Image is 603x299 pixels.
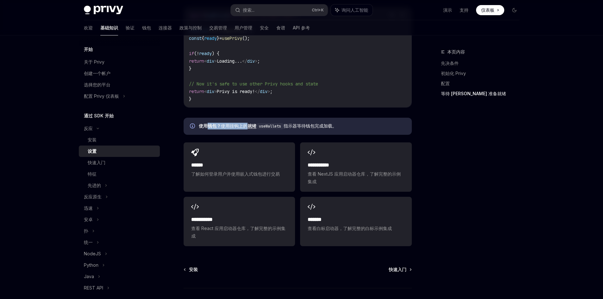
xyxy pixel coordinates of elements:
font: 反应 [84,126,93,131]
font: 本页内容 [447,49,465,54]
font: 搜索... [243,7,254,13]
font: 使用钱包？ [199,123,221,128]
span: } [217,35,219,41]
font: 政策与控制 [179,25,202,30]
button: 搜索...Ctrl+K [231,4,328,16]
span: return [189,58,204,64]
font: 扑 [84,228,88,234]
a: 连接器 [159,20,172,35]
span: } [189,66,192,72]
span: if [189,51,194,56]
font: 指示器等待钱包完成加载。 [284,123,337,128]
span: return [189,89,204,94]
font: 上的 [239,123,248,128]
a: 交易管理 [209,20,227,35]
font: +K [318,8,324,12]
a: API 参考 [293,20,310,35]
a: 安全 [260,20,269,35]
span: </ [255,89,260,94]
font: 询问人工智能 [342,7,368,13]
span: ; [270,89,273,94]
a: 钱包 [142,20,151,35]
span: div [207,58,214,64]
font: 等待 [PERSON_NAME] 准备就绪 [441,91,506,96]
span: // Now it's safe to use other Privy hooks and state [189,81,318,87]
a: 仪表板 [476,5,504,15]
font: 验证 [126,25,135,30]
font: 反应原生 [84,194,102,199]
a: 政策与控制 [179,20,202,35]
a: 快速入门 [389,266,411,273]
font: 先进的 [88,183,101,188]
font: 特征 [88,171,97,177]
span: = [219,35,222,41]
span: > [267,89,270,94]
a: 支持 [460,7,468,13]
span: ready [204,35,217,41]
a: 就绪 [248,123,256,129]
a: 安装 [79,134,160,146]
font: 查看 NextJS 应用启动器仓库，了解完整的示例集成 [308,171,401,184]
font: 配置 Privy 仪表板 [84,93,119,99]
font: 统一 [84,240,93,245]
a: 设置 [79,146,160,157]
font: 钱包 [142,25,151,30]
font: 快速入门 [88,160,105,165]
a: 创建一个帐户 [79,68,160,79]
font: 先决条件 [441,60,459,66]
a: 关于 Privy [79,56,160,68]
font: 食谱 [276,25,285,30]
span: usePrivy [222,35,242,41]
span: Loading... [217,58,242,64]
span: div [260,89,267,94]
span: > [214,58,217,64]
span: < [204,58,207,64]
font: 设置 [88,148,97,154]
font: 欢迎 [84,25,93,30]
font: 选择您的平台 [84,82,110,87]
font: 查看白标启动器，了解完整的白标示例集成 [308,226,392,231]
font: 安装 [189,267,198,272]
font: 使用挂钩 [221,123,239,128]
button: 切换暗模式 [509,5,519,15]
font: Python [84,262,98,268]
span: ; [257,58,260,64]
font: 安卓 [84,217,93,222]
span: > [255,58,257,64]
span: ready [199,51,212,56]
span: Privy is ready! [217,89,255,94]
code: useWallets [256,123,284,129]
font: 通过 SDK 开始 [84,113,114,118]
a: 先决条件 [441,58,524,68]
span: ( [194,51,197,56]
font: 基础知识 [100,25,118,30]
svg: 信息 [190,123,196,130]
font: 查看 React 应用启动器仓库，了解完整的示例集成 [191,226,286,239]
font: 迅速 [84,205,93,211]
font: 安装 [88,137,97,142]
font: 了解如何登录用户并使用嵌入式钱包进行交易 [191,171,280,177]
font: 用户管理 [235,25,252,30]
a: 欢迎 [84,20,93,35]
a: 特征 [79,168,160,180]
span: } [189,96,192,102]
font: 开始 [84,47,93,52]
span: </ [242,58,247,64]
font: 安全 [260,25,269,30]
a: 初始化 Privy [441,68,524,78]
font: Ctrl [312,8,318,12]
font: 仪表板 [481,7,494,13]
a: 配置 [441,78,524,89]
a: 等待 [PERSON_NAME] 准备就绪 [441,89,524,99]
a: 快速入门 [79,157,160,168]
a: 演示 [443,7,452,13]
font: 就绪 [248,123,256,128]
a: 基础知识 [100,20,118,35]
font: 连接器 [159,25,172,30]
font: 交易管理 [209,25,227,30]
span: > [214,89,217,94]
font: NodeJS [84,251,101,256]
span: const [189,35,202,41]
